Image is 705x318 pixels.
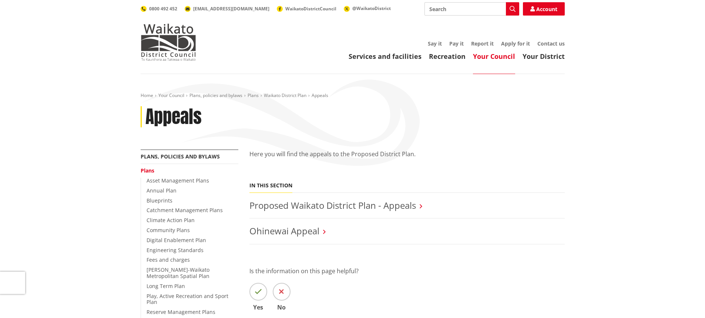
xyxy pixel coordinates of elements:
a: WaikatoDistrictCouncil [277,6,336,12]
a: Annual Plan [147,187,177,194]
a: Plans [141,167,154,174]
span: @WaikatoDistrict [352,5,391,11]
p: Is the information on this page helpful? [249,267,565,275]
a: Say it [428,40,442,47]
span: No [273,304,291,310]
a: Plans, policies and bylaws [189,92,242,98]
input: Search input [424,2,519,16]
a: Proposed Waikato District Plan - Appeals [249,199,416,211]
a: [PERSON_NAME]-Waikato Metropolitan Spatial Plan [147,266,209,279]
a: Engineering Standards [147,247,204,254]
a: Ohinewai Appeal [249,225,319,237]
span: 0800 492 452 [149,6,177,12]
a: Recreation [429,52,466,61]
a: Account [523,2,565,16]
a: 0800 492 452 [141,6,177,12]
a: Contact us [537,40,565,47]
a: Digital Enablement Plan [147,237,206,244]
h5: In this section [249,183,292,189]
a: Plans, policies and bylaws [141,153,220,160]
a: Waikato District Plan [264,92,306,98]
a: Report it [471,40,494,47]
a: Fees and charges [147,256,190,263]
nav: breadcrumb [141,93,565,99]
span: [EMAIL_ADDRESS][DOMAIN_NAME] [193,6,269,12]
a: @WaikatoDistrict [344,5,391,11]
a: Pay it [449,40,464,47]
a: Community Plans [147,227,190,234]
a: Apply for it [501,40,530,47]
span: Appeals [312,92,328,98]
a: Plans [248,92,259,98]
a: Blueprints [147,197,172,204]
a: Asset Management Plans [147,177,209,184]
span: Yes [249,304,267,310]
h1: Appeals [145,106,202,128]
a: Climate Action Plan [147,217,195,224]
a: Services and facilities [349,52,422,61]
a: Home [141,92,153,98]
p: Here you will find the appeals to the Proposed District Plan. [249,150,565,158]
img: Waikato District Council - Te Kaunihera aa Takiwaa o Waikato [141,24,196,61]
a: Long Term Plan [147,282,185,289]
a: Reserve Management Plans [147,308,215,315]
a: [EMAIL_ADDRESS][DOMAIN_NAME] [185,6,269,12]
a: Your Council [473,52,515,61]
a: Catchment Management Plans [147,207,223,214]
span: WaikatoDistrictCouncil [285,6,336,12]
a: Your Council [158,92,184,98]
a: Play, Active Recreation and Sport Plan [147,292,228,306]
a: Your District [523,52,565,61]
